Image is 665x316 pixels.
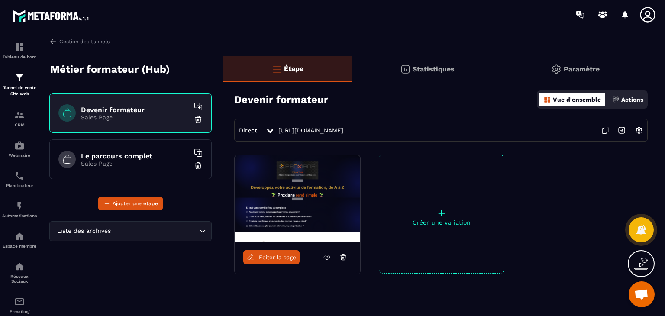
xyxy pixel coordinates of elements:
[631,122,647,139] img: setting-w.858f3a88.svg
[2,225,37,255] a: automationsautomationsEspace membre
[379,219,504,226] p: Créer une variation
[14,297,25,307] img: email
[194,115,203,124] img: trash
[271,64,282,74] img: bars-o.4a397970.svg
[2,35,37,66] a: formationformationTableau de bord
[2,55,37,59] p: Tableau de bord
[621,96,643,103] p: Actions
[239,127,257,134] span: Direct
[81,106,189,114] h6: Devenir formateur
[50,61,170,78] p: Métier formateur (Hub)
[14,42,25,52] img: formation
[14,261,25,272] img: social-network
[2,183,37,188] p: Planificateur
[551,64,562,74] img: setting-gr.5f69749f.svg
[49,221,212,241] div: Search for option
[613,122,630,139] img: arrow-next.bcc2205e.svg
[14,110,25,120] img: formation
[413,65,455,73] p: Statistiques
[2,66,37,103] a: formationformationTunnel de vente Site web
[2,85,37,97] p: Tunnel de vente Site web
[49,38,57,45] img: arrow
[564,65,600,73] p: Paramètre
[2,194,37,225] a: automationsautomationsAutomatisations
[2,309,37,314] p: E-mailing
[2,274,37,284] p: Réseaux Sociaux
[2,213,37,218] p: Automatisations
[81,114,189,121] p: Sales Page
[81,160,189,167] p: Sales Page
[234,94,328,106] h3: Devenir formateur
[2,255,37,290] a: social-networksocial-networkRéseaux Sociaux
[55,226,113,236] span: Liste des archives
[113,226,197,236] input: Search for option
[2,153,37,158] p: Webinaire
[629,281,655,307] div: Ouvrir le chat
[553,96,601,103] p: Vue d'ensemble
[14,231,25,242] img: automations
[400,64,410,74] img: stats.20deebd0.svg
[14,171,25,181] img: scheduler
[2,103,37,134] a: formationformationCRM
[243,250,300,264] a: Éditer la page
[14,140,25,151] img: automations
[2,244,37,248] p: Espace membre
[379,207,504,219] p: +
[543,96,551,103] img: dashboard-orange.40269519.svg
[235,155,360,242] img: image
[278,127,343,134] a: [URL][DOMAIN_NAME]
[259,254,296,261] span: Éditer la page
[2,134,37,164] a: automationsautomationsWebinaire
[2,123,37,127] p: CRM
[12,8,90,23] img: logo
[49,38,110,45] a: Gestion des tunnels
[14,72,25,83] img: formation
[2,164,37,194] a: schedulerschedulerPlanificateur
[81,152,189,160] h6: Le parcours complet
[194,161,203,170] img: trash
[14,201,25,211] img: automations
[612,96,620,103] img: actions.d6e523a2.png
[98,197,163,210] button: Ajouter une étape
[284,64,303,73] p: Étape
[113,199,158,208] span: Ajouter une étape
